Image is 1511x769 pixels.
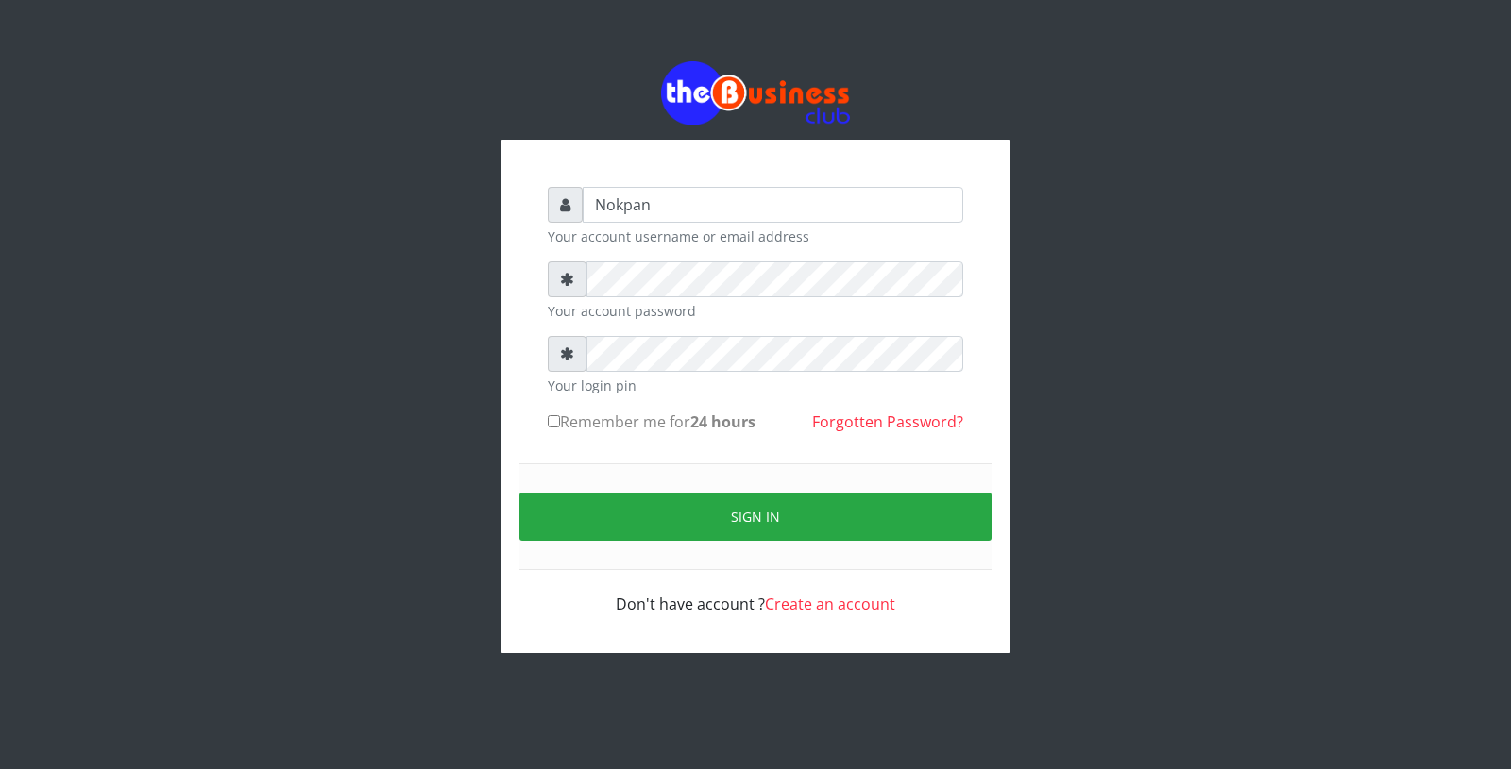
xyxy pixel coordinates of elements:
[548,376,963,395] small: Your login pin
[548,570,963,615] div: Don't have account ?
[519,493,992,541] button: Sign in
[765,593,895,614] a: Create an account
[548,415,560,427] input: Remember me for24 hours
[548,410,755,433] label: Remember me for
[690,411,755,432] b: 24 hours
[812,411,963,432] a: Forgotten Password?
[548,226,963,246] small: Your account username or email address
[583,187,963,223] input: Username or email address
[548,301,963,321] small: Your account password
